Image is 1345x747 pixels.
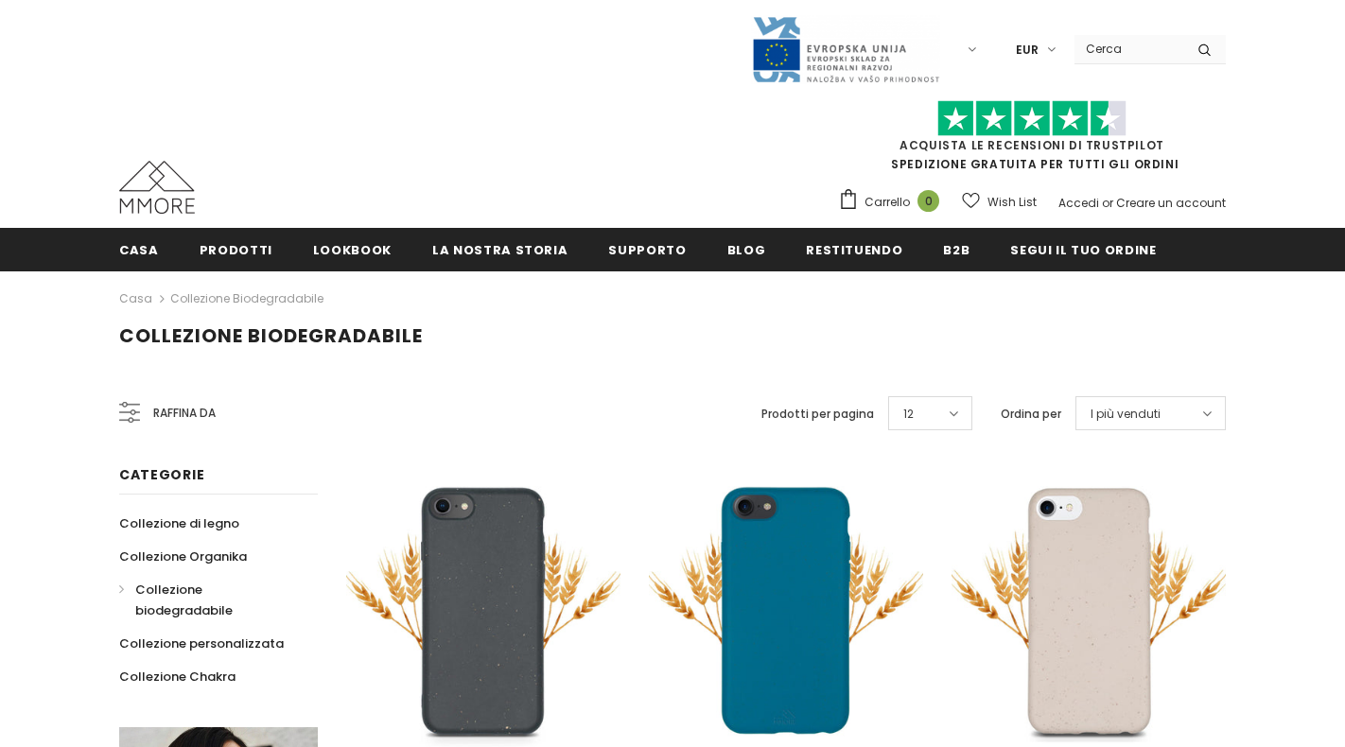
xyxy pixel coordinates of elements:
[119,573,297,627] a: Collezione biodegradabile
[987,193,1037,212] span: Wish List
[119,634,284,652] span: Collezione personalizzata
[838,109,1226,172] span: SPEDIZIONE GRATUITA PER TUTTI GLI ORDINI
[838,188,949,217] a: Carrello 0
[903,405,914,424] span: 12
[119,547,247,565] span: Collezione Organika
[119,228,159,270] a: Casa
[900,137,1164,153] a: Acquista le recensioni di TrustPilot
[806,241,902,259] span: Restituendo
[727,228,766,270] a: Blog
[200,228,272,270] a: Prodotti
[1001,405,1061,424] label: Ordina per
[119,540,247,573] a: Collezione Organika
[432,228,568,270] a: La nostra storia
[119,465,204,484] span: Categorie
[1058,195,1099,211] a: Accedi
[608,228,686,270] a: supporto
[937,100,1127,137] img: Fidati di Pilot Stars
[119,514,239,532] span: Collezione di legno
[608,241,686,259] span: supporto
[119,627,284,660] a: Collezione personalizzata
[1102,195,1113,211] span: or
[200,241,272,259] span: Prodotti
[170,290,323,306] a: Collezione biodegradabile
[1010,228,1156,270] a: Segui il tuo ordine
[119,668,236,686] span: Collezione Chakra
[865,193,910,212] span: Carrello
[761,405,874,424] label: Prodotti per pagina
[313,241,392,259] span: Lookbook
[1074,35,1183,62] input: Search Site
[727,241,766,259] span: Blog
[1091,405,1161,424] span: I più venduti
[153,403,216,424] span: Raffina da
[1016,41,1039,60] span: EUR
[1116,195,1226,211] a: Creare un account
[751,15,940,84] img: Javni Razpis
[751,41,940,57] a: Javni Razpis
[313,228,392,270] a: Lookbook
[119,241,159,259] span: Casa
[917,190,939,212] span: 0
[119,660,236,693] a: Collezione Chakra
[119,507,239,540] a: Collezione di legno
[119,161,195,214] img: Casi MMORE
[943,241,969,259] span: B2B
[432,241,568,259] span: La nostra storia
[119,287,152,310] a: Casa
[962,185,1037,218] a: Wish List
[119,322,423,349] span: Collezione biodegradabile
[806,228,902,270] a: Restituendo
[1010,241,1156,259] span: Segui il tuo ordine
[943,228,969,270] a: B2B
[135,581,233,619] span: Collezione biodegradabile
